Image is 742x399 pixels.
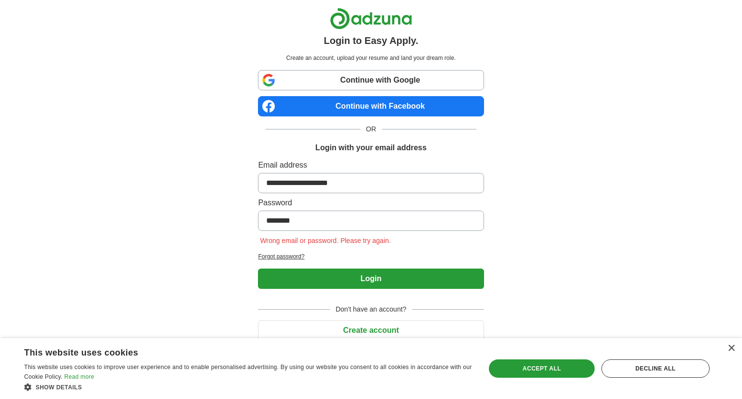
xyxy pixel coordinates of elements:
[360,124,382,134] span: OR
[601,359,710,378] div: Decline all
[315,142,427,154] h1: Login with your email address
[260,54,482,62] p: Create an account, upload your resume and land your dream role.
[64,373,94,380] a: Read more, opens a new window
[258,197,484,209] label: Password
[258,320,484,341] button: Create account
[258,70,484,90] a: Continue with Google
[258,269,484,289] button: Login
[24,382,472,392] div: Show details
[24,364,472,380] span: This website uses cookies to improve user experience and to enable personalised advertising. By u...
[258,326,484,334] a: Create account
[489,359,594,378] div: Accept all
[258,252,484,261] a: Forgot password?
[330,304,413,314] span: Don't have an account?
[258,237,393,244] span: Wrong email or password. Please try again.
[728,345,735,352] div: Close
[258,159,484,171] label: Email address
[258,96,484,116] a: Continue with Facebook
[24,344,448,358] div: This website uses cookies
[36,384,82,391] span: Show details
[330,8,412,29] img: Adzuna logo
[324,33,418,48] h1: Login to Easy Apply.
